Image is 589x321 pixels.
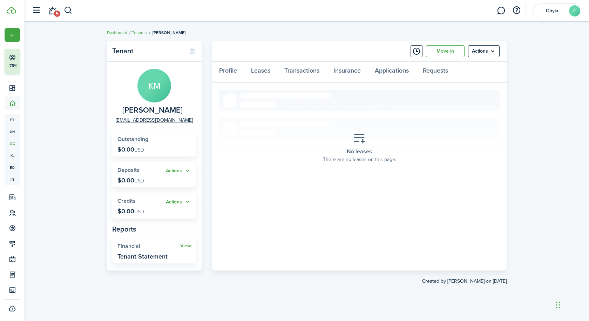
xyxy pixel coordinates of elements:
[29,4,43,17] button: Open sidebar
[117,135,148,143] span: Outstanding
[556,294,560,315] div: Drag
[244,62,277,83] a: Leases
[5,161,20,173] a: eq
[116,116,193,124] a: [EMAIL_ADDRESS][DOMAIN_NAME]
[166,167,191,175] button: Actions
[468,45,500,57] button: Open menu
[132,29,147,36] a: Tenants
[134,177,144,185] span: USD
[112,224,196,234] panel-main-subtitle: Reports
[7,7,16,14] img: TenantCloud
[510,5,522,16] button: Open resource center
[117,243,180,249] widget-stats-title: Financial
[117,253,168,260] widget-stats-description: Tenant Statement
[180,243,191,249] a: View
[5,138,20,149] a: oc
[117,166,140,174] span: Deposits
[117,197,136,205] span: Credits
[416,62,455,83] a: Requests
[166,167,191,175] button: Open menu
[569,5,580,16] avatar-text: C
[277,62,326,83] a: Transactions
[347,147,372,155] span: No leases
[166,198,191,206] button: Actions
[122,106,183,115] span: Kyle McGowan
[117,146,144,153] p: $0.00
[107,270,507,285] created-at: Created by [PERSON_NAME] on [DATE]
[5,49,63,74] button: 75%
[5,28,20,42] button: Open menu
[117,177,144,184] p: $0.00
[411,45,422,57] button: Timeline
[326,62,368,83] a: Insurance
[153,29,185,36] span: [PERSON_NAME]
[64,5,73,16] button: Search
[9,63,18,69] p: 75%
[5,149,20,161] a: kl
[134,146,144,154] span: USD
[54,11,60,17] span: 5
[368,62,416,83] a: Applications
[117,208,144,215] p: $0.00
[323,156,396,163] span: There are no leases on this page.
[494,2,508,20] a: Messaging
[212,62,244,83] a: Profile
[472,245,589,321] iframe: Chat Widget
[107,29,127,36] a: Dashboard
[112,47,182,55] panel-main-title: Tenant
[538,8,566,13] span: Chyia
[134,208,144,215] span: USD
[5,114,20,126] a: pt
[5,173,20,185] a: in
[5,126,20,138] a: un
[166,198,191,206] button: Open menu
[137,69,171,102] avatar-text: KM
[468,45,500,57] menu-btn: Actions
[426,45,465,57] a: Move in
[46,2,59,20] a: Notifications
